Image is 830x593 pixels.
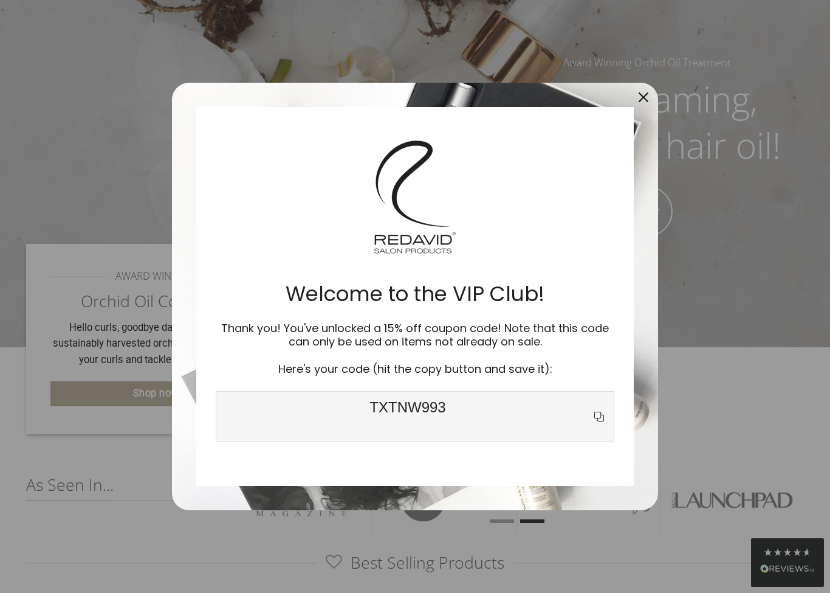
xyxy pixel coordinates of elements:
h2: Welcome to the VIP Club! [216,281,614,307]
span: TXTNW993 [224,399,592,434]
h3: Here's your code (hit the copy button and save it): [216,349,614,376]
svg: close icon [639,92,648,102]
button: copy icon [592,399,606,434]
button: Close [629,83,658,112]
h3: Thank you! You've unlocked a 15% off coupon code! Note that this code can only be used on items n... [216,322,614,349]
svg: copy icon [592,409,606,424]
